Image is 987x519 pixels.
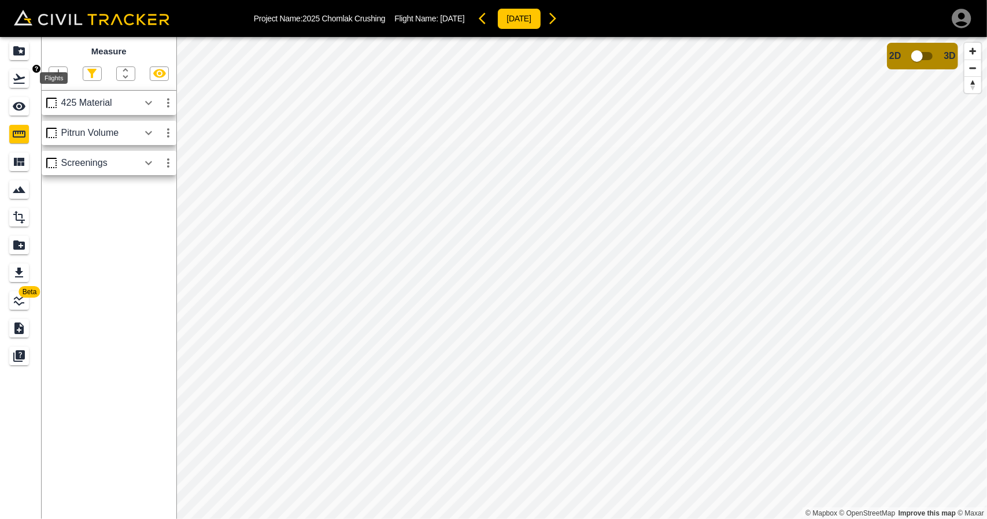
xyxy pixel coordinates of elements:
[497,8,541,29] button: [DATE]
[889,51,901,61] span: 2D
[958,509,984,517] a: Maxar
[899,509,956,517] a: Map feedback
[964,76,981,93] button: Reset bearing to north
[394,14,464,23] p: Flight Name:
[944,51,956,61] span: 3D
[964,60,981,76] button: Zoom out
[805,509,837,517] a: Mapbox
[40,72,68,84] div: Flights
[176,37,987,519] canvas: Map
[254,14,386,23] p: Project Name: 2025 Chomlak Crushing
[964,43,981,60] button: Zoom in
[840,509,896,517] a: OpenStreetMap
[14,10,169,26] img: Civil Tracker
[440,14,464,23] span: [DATE]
